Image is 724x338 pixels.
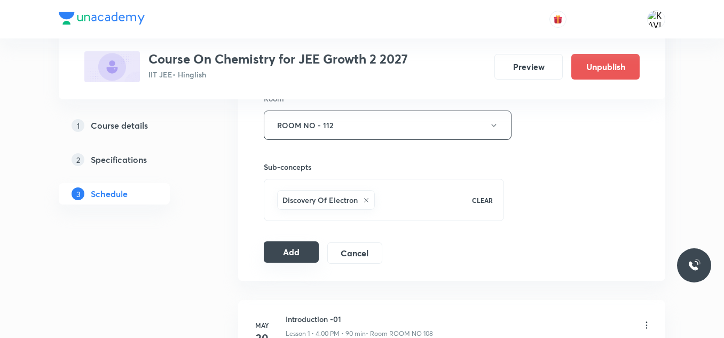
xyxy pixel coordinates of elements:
a: 2Specifications [59,149,204,170]
p: 1 [72,119,84,132]
h5: Specifications [91,153,147,166]
img: Company Logo [59,12,145,25]
img: ttu [688,259,701,272]
button: ROOM NO - 112 [264,111,511,140]
p: CLEAR [472,195,493,205]
button: Add [264,241,319,263]
h6: Introduction -01 [286,313,433,325]
button: Preview [494,54,563,80]
button: avatar [549,11,566,28]
a: 1Course details [59,115,204,136]
h6: Sub-concepts [264,161,504,172]
h6: May [251,320,273,330]
a: Company Logo [59,12,145,27]
p: IIT JEE • Hinglish [148,69,408,80]
button: Cancel [327,242,382,264]
p: 3 [72,187,84,200]
h5: Course details [91,119,148,132]
p: 2 [72,153,84,166]
button: Unpublish [571,54,640,80]
h6: Discovery Of Electron [282,194,358,206]
h3: Course On Chemistry for JEE Growth 2 2027 [148,51,408,67]
img: avatar [553,14,563,24]
img: KAVITA YADAV [647,10,665,28]
h5: Schedule [91,187,128,200]
img: 7CA5D776-5EED-434C-BD30-663413161B82_plus.png [84,51,140,82]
